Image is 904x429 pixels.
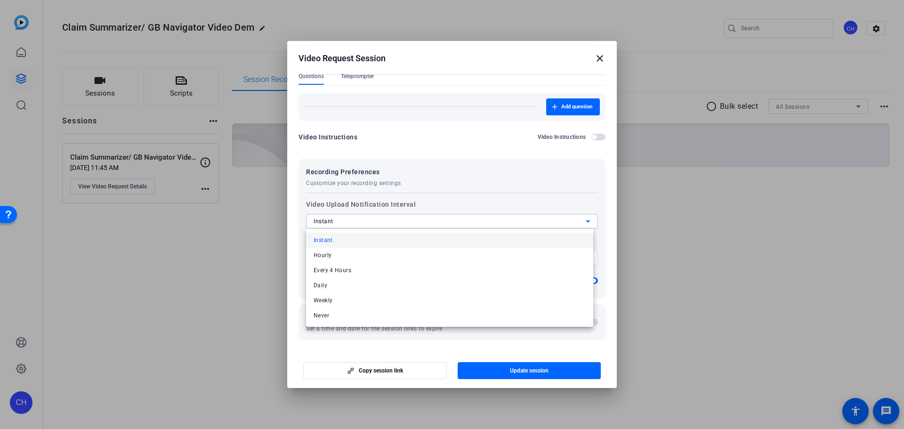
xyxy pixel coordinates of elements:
[314,250,331,261] span: Hourly
[314,295,332,306] span: Weekly
[314,265,351,276] span: Every 4 Hours
[314,235,333,246] span: Instant
[314,280,327,291] span: Daily
[314,310,329,321] span: Never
